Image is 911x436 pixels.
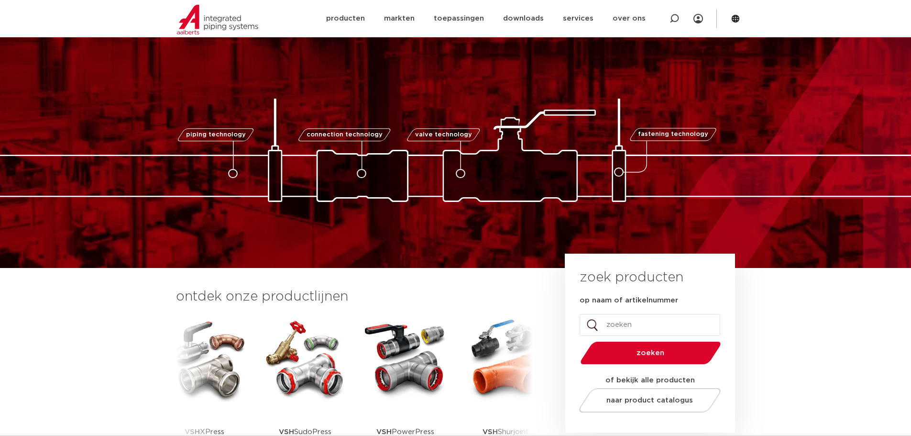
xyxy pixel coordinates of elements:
strong: VSH [185,428,200,436]
h3: zoek producten [580,268,683,287]
strong: of bekijk alle producten [605,377,695,384]
strong: VSH [376,428,392,436]
span: connection technology [306,132,382,138]
span: piping technology [186,132,246,138]
strong: VSH [279,428,294,436]
h3: ontdek onze productlijnen [176,287,533,306]
span: valve technology [415,132,472,138]
span: zoeken [605,349,696,357]
span: fastening technology [638,132,708,138]
input: zoeken [580,314,720,336]
label: op naam of artikelnummer [580,296,678,305]
button: zoeken [576,341,724,365]
span: naar product catalogus [606,397,693,404]
strong: VSH [483,428,498,436]
a: naar product catalogus [576,388,723,413]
